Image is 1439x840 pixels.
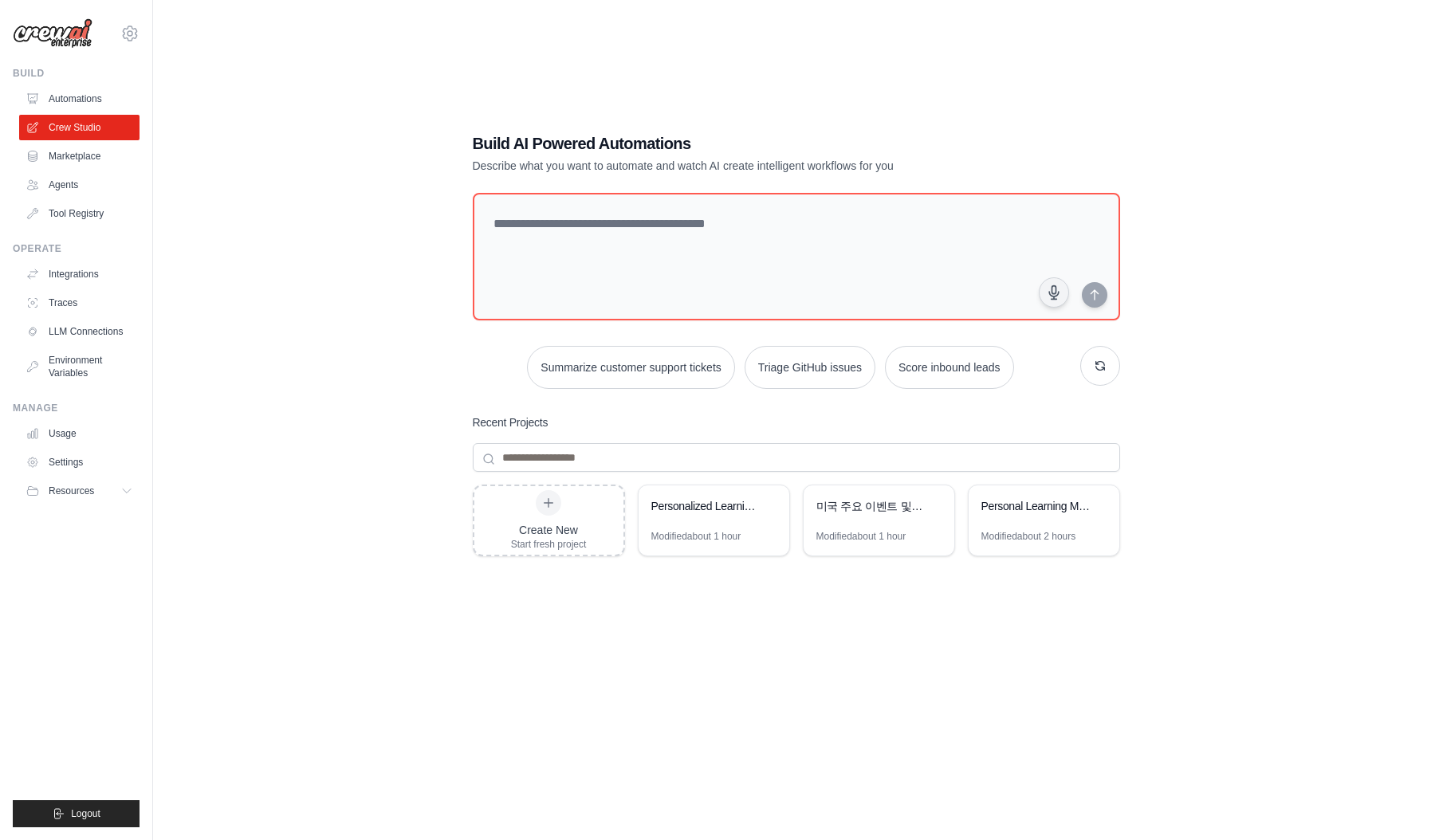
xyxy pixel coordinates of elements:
div: Personal Learning Management System [981,498,1091,514]
button: Summarize customer support tickets [527,346,734,389]
div: Modified about 1 hour [816,530,906,543]
button: Resources [19,478,140,504]
span: Resources [49,485,94,497]
button: Triage GitHub issues [745,346,875,389]
div: Build [13,67,140,80]
a: Agents [19,172,140,198]
button: Score inbound leads [885,346,1014,389]
a: Automations [19,86,140,112]
div: Create New [511,522,587,538]
a: Marketplace [19,143,140,169]
h3: Recent Projects [473,414,548,430]
div: Modified about 2 hours [981,530,1076,543]
a: Traces [19,290,140,316]
a: Crew Studio [19,115,140,140]
div: Personalized Learning Assistant [651,498,761,514]
img: Logo [13,18,92,49]
a: Environment Variables [19,347,140,386]
span: Logout [71,807,100,820]
a: Integrations [19,261,140,287]
p: Describe what you want to automate and watch AI create intelligent workflows for you [473,158,1008,174]
div: Operate [13,242,140,255]
button: Click to speak your automation idea [1039,277,1069,308]
div: Modified about 1 hour [651,530,741,543]
div: 미국 주요 이벤트 및 사전&사후정보 수집-분석 [816,498,926,514]
button: Get new suggestions [1080,346,1120,386]
button: Logout [13,800,140,827]
div: Start fresh project [511,538,587,551]
h1: Build AI Powered Automations [473,132,1008,155]
a: LLM Connections [19,319,140,344]
div: Manage [13,402,140,414]
a: Settings [19,449,140,475]
a: Tool Registry [19,201,140,226]
a: Usage [19,421,140,446]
